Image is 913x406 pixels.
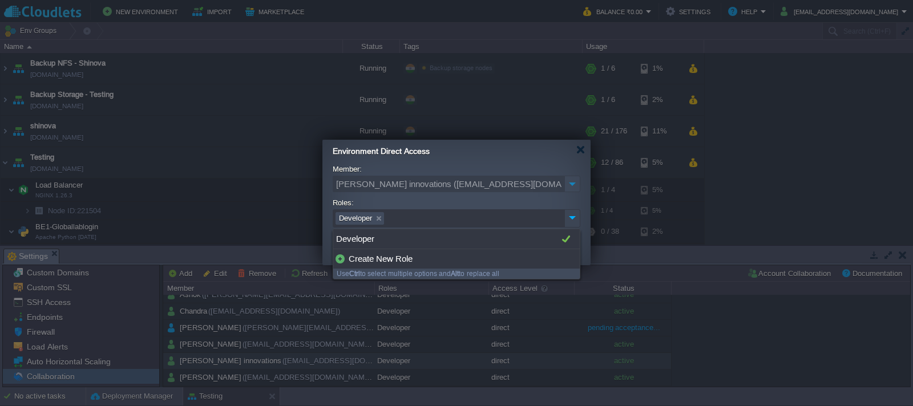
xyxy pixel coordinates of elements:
li: Developer [336,212,384,225]
div: Developer [333,229,580,249]
div: Create New Role [333,249,580,269]
label: Roles: [333,197,355,209]
div: Use to select multiple options and to replace all [333,269,580,279]
b: Ctrl [349,270,360,278]
label: Member: [333,163,363,175]
span: Environment Direct Access [333,147,430,156]
b: Alt [451,270,459,278]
